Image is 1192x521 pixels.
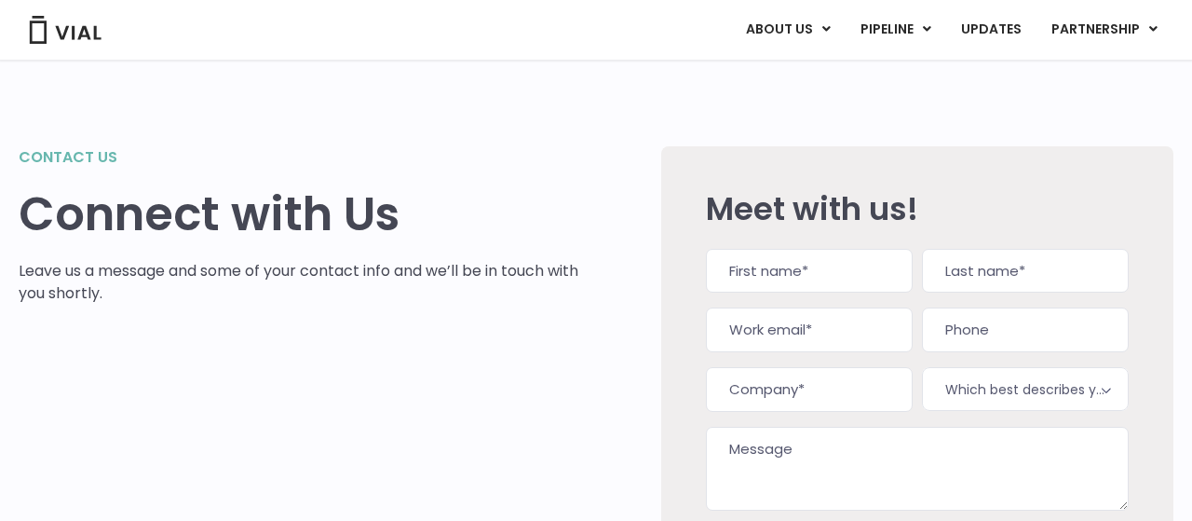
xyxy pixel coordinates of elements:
[1036,14,1172,46] a: PARTNERSHIPMenu Toggle
[706,249,913,294] input: First name*
[922,367,1129,411] span: Which best describes you?*
[922,249,1129,294] input: Last name*
[706,191,1129,226] h2: Meet with us!
[28,16,102,44] img: Vial Logo
[846,14,945,46] a: PIPELINEMenu Toggle
[19,187,605,241] h1: Connect with Us
[731,14,845,46] a: ABOUT USMenu Toggle
[922,308,1129,352] input: Phone
[706,308,913,352] input: Work email*
[19,146,605,169] h2: Contact us
[946,14,1036,46] a: UPDATES
[19,260,605,305] p: Leave us a message and some of your contact info and we’ll be in touch with you shortly.
[706,367,913,412] input: Company*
